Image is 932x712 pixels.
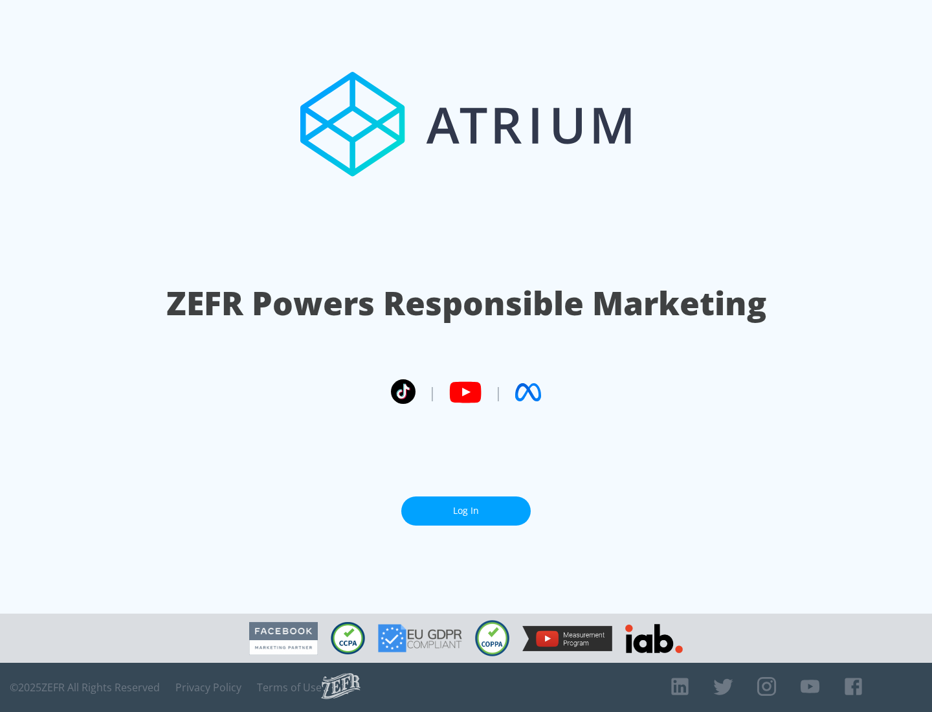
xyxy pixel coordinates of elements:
img: IAB [625,624,683,653]
span: | [428,383,436,402]
img: Facebook Marketing Partner [249,622,318,655]
span: © 2025 ZEFR All Rights Reserved [10,681,160,694]
img: YouTube Measurement Program [522,626,612,651]
span: | [494,383,502,402]
img: CCPA Compliant [331,622,365,654]
a: Log In [401,496,531,526]
a: Privacy Policy [175,681,241,694]
img: COPPA Compliant [475,620,509,656]
a: Terms of Use [257,681,322,694]
h1: ZEFR Powers Responsible Marketing [166,281,766,326]
img: GDPR Compliant [378,624,462,652]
